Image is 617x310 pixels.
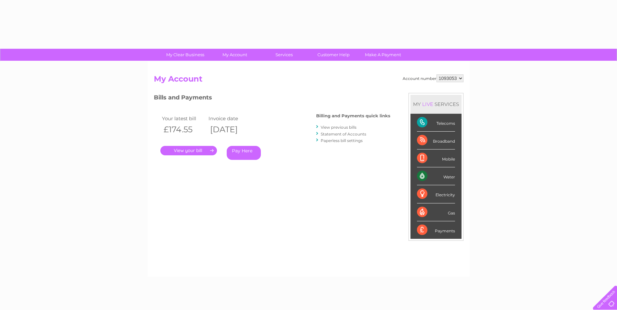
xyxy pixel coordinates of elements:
[421,101,435,107] div: LIVE
[417,114,455,132] div: Telecoms
[154,93,390,104] h3: Bills and Payments
[417,149,455,167] div: Mobile
[417,221,455,239] div: Payments
[321,132,366,136] a: Statement of Accounts
[403,74,463,82] div: Account number
[154,74,463,87] h2: My Account
[356,49,410,61] a: Make A Payment
[160,114,207,123] td: Your latest bill
[417,167,455,185] div: Water
[410,95,462,113] div: MY SERVICES
[208,49,262,61] a: My Account
[160,146,217,155] a: .
[307,49,360,61] a: Customer Help
[321,125,356,130] a: View previous bills
[227,146,261,160] a: Pay Here
[316,113,390,118] h4: Billing and Payments quick links
[158,49,212,61] a: My Clear Business
[160,123,207,136] th: £174.55
[207,114,254,123] td: Invoice date
[417,132,455,149] div: Broadband
[207,123,254,136] th: [DATE]
[257,49,311,61] a: Services
[321,138,363,143] a: Paperless bill settings
[417,203,455,221] div: Gas
[417,185,455,203] div: Electricity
